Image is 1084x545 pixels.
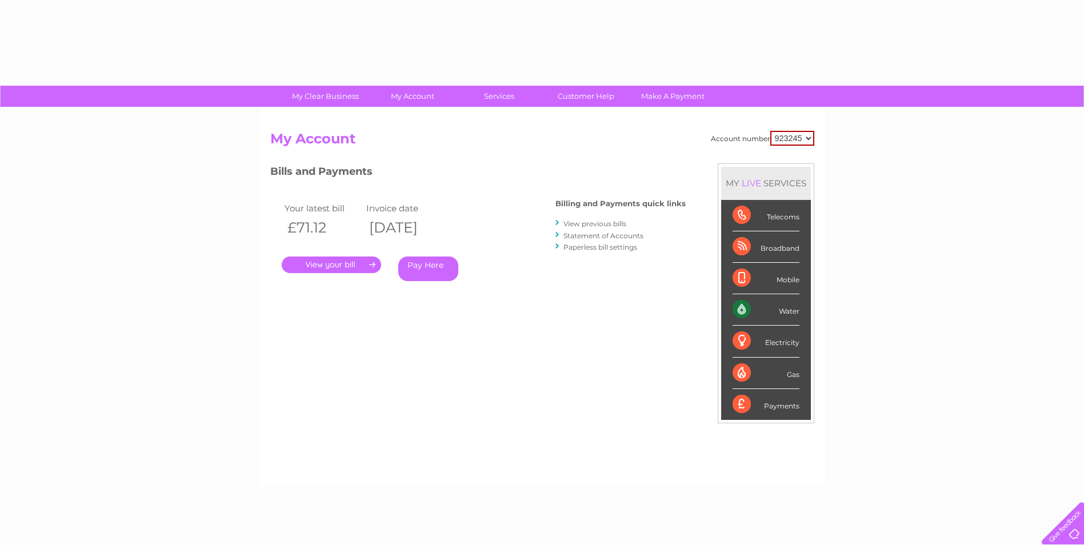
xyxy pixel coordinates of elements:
div: LIVE [739,178,763,189]
div: Water [733,294,799,326]
div: Payments [733,389,799,420]
th: £71.12 [282,216,364,239]
td: Invoice date [363,201,446,216]
a: Services [452,86,546,107]
div: Electricity [733,326,799,357]
div: MY SERVICES [721,167,811,199]
a: Pay Here [398,257,458,281]
a: Customer Help [539,86,633,107]
div: Account number [711,131,814,146]
a: View previous bills [563,219,626,228]
a: . [282,257,381,273]
a: Statement of Accounts [563,231,643,240]
div: Gas [733,358,799,389]
a: My Clear Business [278,86,373,107]
a: Paperless bill settings [563,243,637,251]
td: Your latest bill [282,201,364,216]
a: Make A Payment [626,86,720,107]
h3: Bills and Payments [270,163,686,183]
div: Mobile [733,263,799,294]
div: Telecoms [733,200,799,231]
h2: My Account [270,131,814,153]
div: Broadband [733,231,799,263]
th: [DATE] [363,216,446,239]
a: My Account [365,86,459,107]
h4: Billing and Payments quick links [555,199,686,208]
